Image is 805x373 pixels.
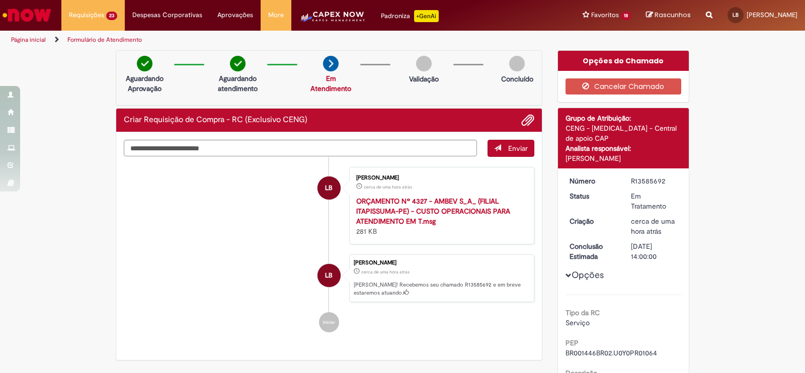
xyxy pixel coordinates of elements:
[655,10,691,20] span: Rascunhos
[1,5,53,25] img: ServiceNow
[566,143,682,153] div: Analista responsável:
[325,176,333,200] span: LB
[213,73,262,94] p: Aguardando atendimento
[508,144,528,153] span: Enviar
[124,254,534,303] li: LUCAS ROCHA BELO
[501,74,533,84] p: Concluído
[521,114,534,127] button: Adicionar anexos
[747,11,797,19] span: [PERSON_NAME]
[381,10,439,22] div: Padroniza
[364,184,412,190] span: cerca de uma hora atrás
[299,10,366,30] img: CapexLogo5.png
[364,184,412,190] time: 01/10/2025 12:09:26
[631,216,678,236] div: 01/10/2025 12:09:28
[317,264,341,287] div: LUCAS ROCHA BELO
[621,12,631,20] span: 18
[354,260,529,266] div: [PERSON_NAME]
[106,12,117,20] span: 23
[566,308,600,317] b: Tipo da RC
[562,241,624,261] dt: Conclusão Estimada
[137,56,152,71] img: check-circle-green.png
[69,10,104,20] span: Requisições
[230,56,246,71] img: check-circle-green.png
[416,56,432,71] img: img-circle-grey.png
[631,217,675,236] span: cerca de uma hora atrás
[566,113,682,123] div: Grupo de Atribuição:
[67,36,142,44] a: Formulário de Atendimento
[414,10,439,22] p: +GenAi
[562,216,624,226] dt: Criação
[323,56,339,71] img: arrow-next.png
[631,191,678,211] div: Em Tratamento
[566,338,579,347] b: PEP
[566,78,682,95] button: Cancelar Chamado
[566,348,657,357] span: BR001446BR02.U0Y0PR01064
[317,176,341,200] div: LUCAS ROCHA BELO
[562,191,624,201] dt: Status
[268,10,284,20] span: More
[361,269,410,275] time: 01/10/2025 12:09:28
[124,140,477,157] textarea: Digite sua mensagem aqui...
[562,176,624,186] dt: Número
[409,74,439,84] p: Validação
[733,12,739,18] span: LB
[354,281,529,297] p: [PERSON_NAME]! Recebemos seu chamado R13585692 e em breve estaremos atuando.
[356,175,524,181] div: [PERSON_NAME]
[11,36,46,44] a: Página inicial
[361,269,410,275] span: cerca de uma hora atrás
[646,11,691,20] a: Rascunhos
[124,157,534,343] ul: Histórico de tíquete
[217,10,253,20] span: Aprovações
[132,10,202,20] span: Despesas Corporativas
[356,197,510,226] a: ORÇAMENTO Nº 4327 - AMBEV S_A_ (FILIAL ITAPISSUMA-PE) - CUSTO OPERACIONAIS PARA ATENDIMENTO EM T.msg
[120,73,169,94] p: Aguardando Aprovação
[325,263,333,288] span: LB
[356,196,524,236] div: 281 KB
[509,56,525,71] img: img-circle-grey.png
[631,217,675,236] time: 01/10/2025 12:09:28
[631,176,678,186] div: R13585692
[566,153,682,163] div: [PERSON_NAME]
[8,31,529,49] ul: Trilhas de página
[488,140,534,157] button: Enviar
[591,10,619,20] span: Favoritos
[566,318,590,327] span: Serviço
[558,51,689,71] div: Opções do Chamado
[566,123,682,143] div: CENG - [MEDICAL_DATA] - Central de apoio CAP
[310,74,351,93] a: Em Atendimento
[124,116,307,125] h2: Criar Requisição de Compra - RC (Exclusivo CENG) Histórico de tíquete
[631,241,678,261] div: [DATE] 14:00:00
